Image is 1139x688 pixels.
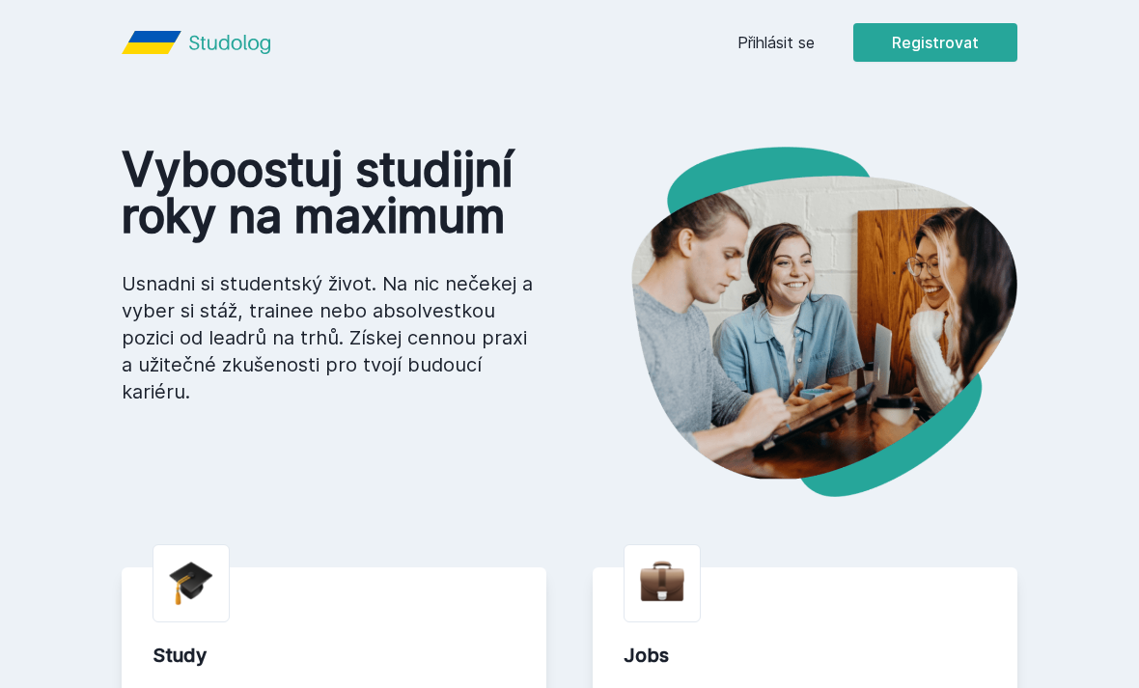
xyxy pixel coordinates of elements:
[569,147,1017,497] img: hero.png
[122,147,539,239] h1: Vyboostuj studijní roky na maximum
[624,642,986,669] div: Jobs
[640,557,684,606] img: briefcase.png
[122,270,539,405] p: Usnadni si studentský život. Na nic nečekej a vyber si stáž, trainee nebo absolvestkou pozici od ...
[737,31,815,54] a: Přihlásit se
[169,561,213,606] img: graduation-cap.png
[853,23,1017,62] button: Registrovat
[153,642,515,669] div: Study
